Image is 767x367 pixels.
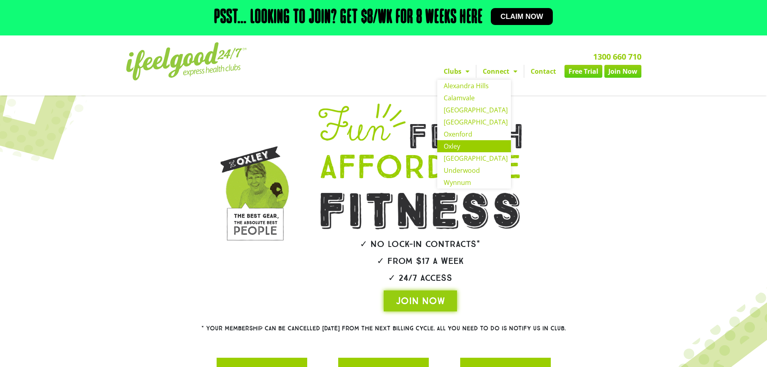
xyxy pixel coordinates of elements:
h2: ✓ From $17 a week [296,257,545,265]
a: Oxley [437,140,511,152]
ul: Clubs [437,80,511,189]
a: [GEOGRAPHIC_DATA] [437,104,511,116]
a: Calamvale [437,92,511,104]
a: Claim now [491,8,553,25]
span: JOIN NOW [396,294,445,307]
a: Oxenford [437,128,511,140]
a: 1300 660 710 [593,51,641,62]
h2: Psst… Looking to join? Get $8/wk for 8 weeks here [214,8,483,27]
a: Contact [524,65,562,78]
a: [GEOGRAPHIC_DATA] [437,116,511,128]
a: Free Trial [564,65,602,78]
span: Claim now [500,13,543,20]
a: Connect [476,65,524,78]
a: Alexandra Hills [437,80,511,92]
nav: Menu [309,65,641,78]
a: JOIN NOW [384,290,457,311]
h2: ✓ 24/7 Access [296,274,545,282]
a: Clubs [437,65,476,78]
a: Underwood [437,164,511,176]
h2: ✓ No lock-in contracts* [296,240,545,249]
h2: * Your membership can be cancelled [DATE] from the next billing cycle. All you need to do is noti... [172,326,595,332]
a: Join Now [604,65,641,78]
a: Wynnum [437,176,511,189]
a: [GEOGRAPHIC_DATA] [437,152,511,164]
